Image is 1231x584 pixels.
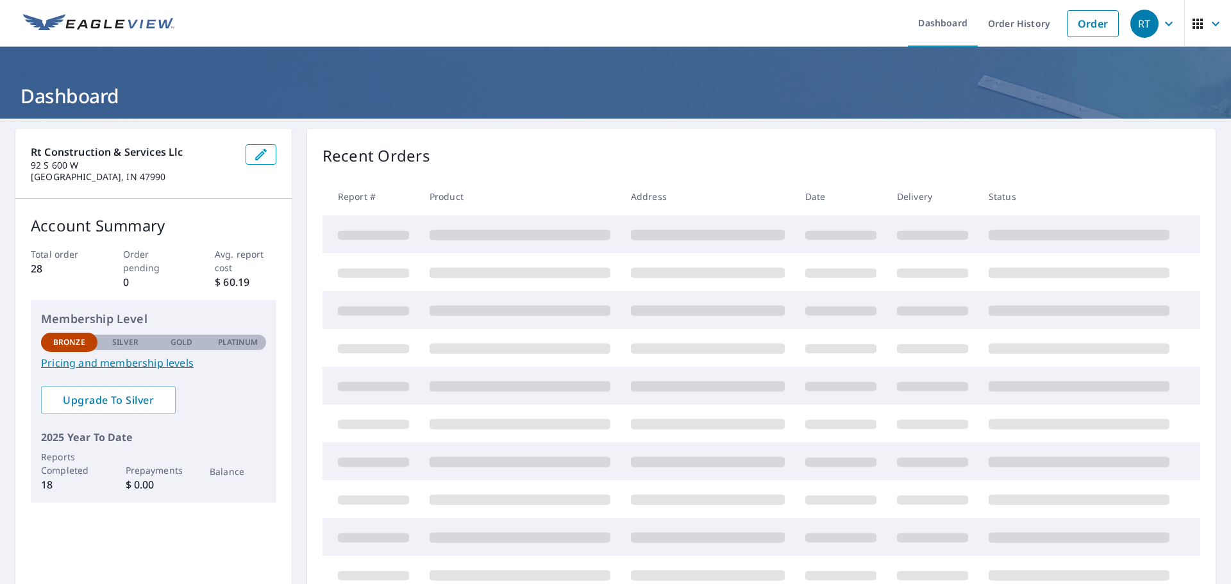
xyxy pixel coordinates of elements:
p: Prepayments [126,463,182,477]
p: Silver [112,337,139,348]
p: Balance [210,465,266,478]
th: Date [795,178,887,215]
th: Delivery [887,178,978,215]
p: 2025 Year To Date [41,430,266,445]
p: Order pending [123,247,185,274]
a: Order [1067,10,1119,37]
span: Upgrade To Silver [51,393,165,407]
th: Report # [322,178,419,215]
p: 18 [41,477,97,492]
p: Rt Construction & Services Llc [31,144,235,160]
p: 92 S 600 W [31,160,235,171]
a: Upgrade To Silver [41,386,176,414]
p: Account Summary [31,214,276,237]
h1: Dashboard [15,83,1216,109]
p: Bronze [53,337,85,348]
a: Pricing and membership levels [41,355,266,371]
p: $ 0.00 [126,477,182,492]
p: Reports Completed [41,450,97,477]
p: 0 [123,274,185,290]
p: Recent Orders [322,144,430,167]
th: Address [621,178,795,215]
th: Product [419,178,621,215]
img: EV Logo [23,14,174,33]
th: Status [978,178,1180,215]
p: Gold [171,337,192,348]
p: Platinum [218,337,258,348]
p: Total order [31,247,92,261]
p: Avg. report cost [215,247,276,274]
p: $ 60.19 [215,274,276,290]
div: RT [1130,10,1159,38]
p: [GEOGRAPHIC_DATA], IN 47990 [31,171,235,183]
p: 28 [31,261,92,276]
p: Membership Level [41,310,266,328]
